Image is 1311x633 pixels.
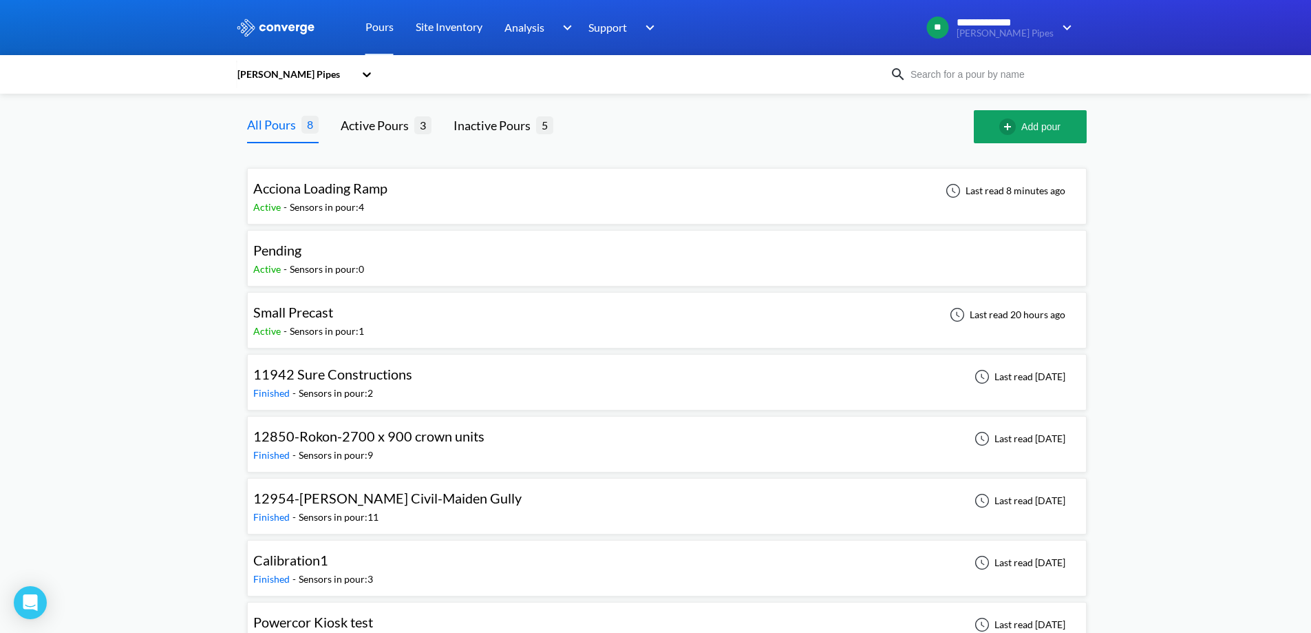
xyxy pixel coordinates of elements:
div: Last read [DATE] [967,492,1069,509]
span: - [292,573,299,585]
span: Acciona Loading Ramp [253,180,387,196]
div: Last read [DATE] [967,616,1069,633]
img: downArrow.svg [553,19,575,36]
img: downArrow.svg [1054,19,1076,36]
span: Analysis [504,19,544,36]
a: 11942 Sure ConstructionsFinished-Sensors in pour:2Last read [DATE] [247,370,1087,382]
span: 12954-[PERSON_NAME] Civil-Maiden Gully [253,490,522,506]
span: Finished [253,573,292,585]
div: Last read 8 minutes ago [938,183,1069,199]
span: Powercor Kiosk test [253,614,373,630]
span: Active [253,325,284,337]
img: downArrow.svg [637,19,659,36]
span: - [292,387,299,399]
div: Sensors in pour: 9 [299,448,373,463]
img: icon-search.svg [890,66,906,83]
a: Calibration1Finished-Sensors in pour:3Last read [DATE] [247,556,1087,568]
span: Finished [253,387,292,399]
a: 12850-Rokon-2700 x 900 crown unitsFinished-Sensors in pour:9Last read [DATE] [247,432,1087,444]
div: Last read [DATE] [967,430,1069,447]
span: - [284,263,290,275]
span: Finished [253,449,292,461]
span: - [292,449,299,461]
span: - [284,325,290,337]
span: - [284,201,290,213]
span: Active [253,263,284,275]
span: Pending [253,242,301,258]
div: All Pours [247,115,301,134]
div: Sensors in pour: 0 [290,262,364,277]
a: Small PrecastActive-Sensors in pour:1Last read 20 hours ago [247,308,1087,320]
div: Sensors in pour: 1 [290,324,364,339]
div: Last read [DATE] [967,369,1069,385]
span: Support [588,19,627,36]
a: 12954-[PERSON_NAME] Civil-Maiden GullyFinished-Sensors in pour:11Last read [DATE] [247,494,1087,506]
a: Acciona Loading RampActive-Sensors in pour:4Last read 8 minutes ago [247,184,1087,196]
input: Search for a pour by name [906,67,1073,82]
img: logo_ewhite.svg [236,19,316,37]
div: Last read 20 hours ago [942,307,1069,323]
span: Active [253,201,284,213]
div: Sensors in pour: 2 [299,386,373,401]
span: - [292,511,299,523]
span: 3 [414,116,431,134]
span: Small Precast [253,304,333,320]
span: 8 [301,116,319,133]
span: Calibration1 [253,552,328,568]
span: 11942 Sure Constructions [253,366,412,382]
span: 12850-Rokon-2700 x 900 crown units [253,428,484,444]
span: [PERSON_NAME] Pipes [957,28,1054,39]
span: Finished [253,511,292,523]
a: PendingActive-Sensors in pour:0 [247,246,1087,258]
div: [PERSON_NAME] Pipes [236,67,354,82]
div: Open Intercom Messenger [14,586,47,619]
img: add-circle-outline.svg [999,118,1021,135]
div: Active Pours [341,116,414,135]
button: Add pour [974,110,1087,143]
div: Sensors in pour: 11 [299,510,379,525]
div: Sensors in pour: 4 [290,200,364,215]
a: Powercor Kiosk testFinished-Sensors in pour:1Last read [DATE] [247,618,1087,630]
div: Inactive Pours [454,116,536,135]
span: 5 [536,116,553,134]
div: Last read [DATE] [967,554,1069,571]
div: Sensors in pour: 3 [299,572,373,587]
